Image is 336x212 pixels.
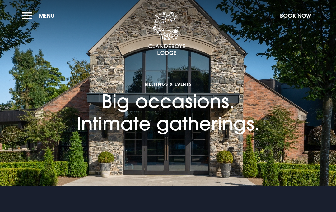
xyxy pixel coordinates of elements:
[77,81,260,87] span: Meetings & Events
[39,12,54,19] span: Menu
[22,9,58,22] button: Menu
[148,12,185,56] img: Clandeboye Lodge
[277,9,314,22] button: Book Now
[77,55,260,135] h1: Big occasions. Intimate gatherings.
